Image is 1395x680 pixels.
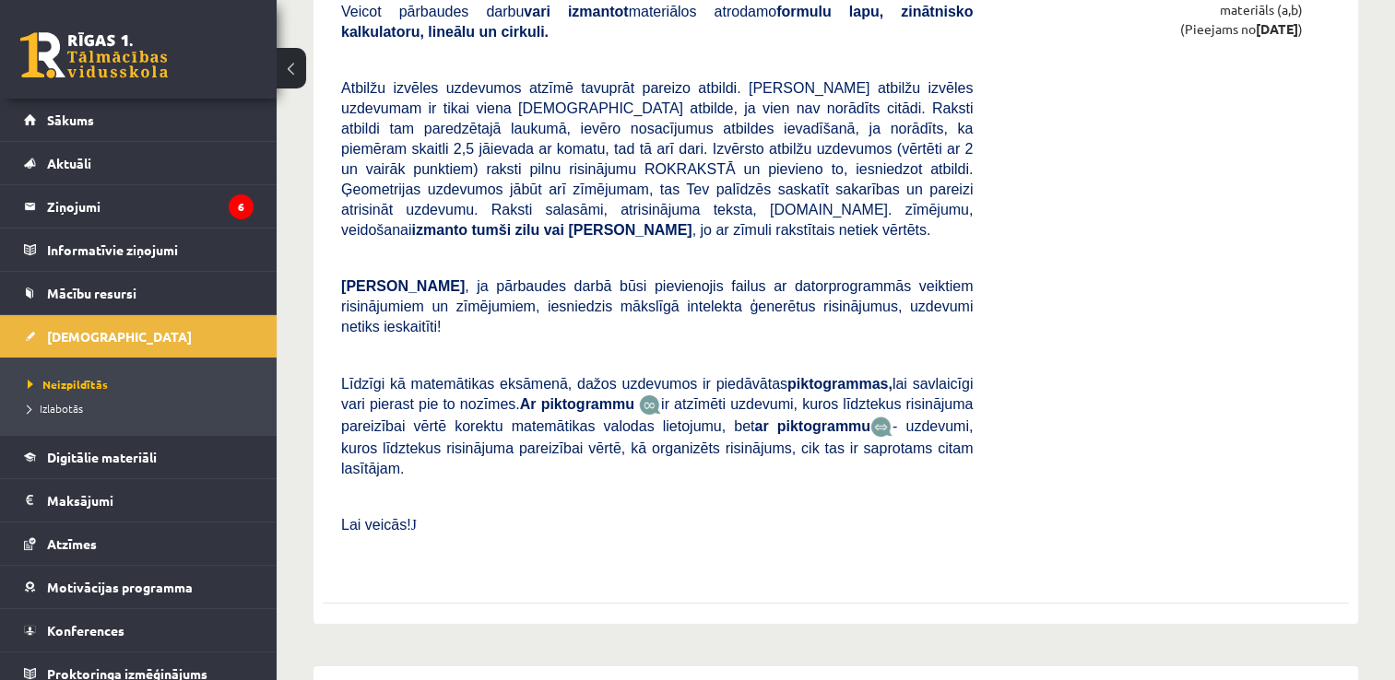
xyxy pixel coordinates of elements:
[341,278,973,334] span: , ja pārbaudes darbā būsi pievienojis failus ar datorprogrammās veiktiem risinājumiem un zīmējumi...
[870,416,893,438] img: wKvN42sLe3LLwAAAABJRU5ErkJggg==
[341,80,973,238] span: Atbilžu izvēles uzdevumos atzīmē tavuprāt pareizo atbildi. [PERSON_NAME] atbilžu izvēles uzdevuma...
[24,479,254,522] a: Maksājumi
[47,622,124,639] span: Konferences
[341,418,973,476] span: - uzdevumi, kuros līdztekus risinājuma pareizībai vērtē, kā organizēts risinājums, cik tas ir sap...
[411,517,417,533] span: J
[28,377,108,392] span: Neizpildītās
[47,285,136,301] span: Mācību resursi
[341,396,973,434] span: ir atzīmēti uzdevumi, kuros līdztekus risinājuma pareizībai vērtē korektu matemātikas valodas lie...
[341,278,465,294] span: [PERSON_NAME]
[341,4,973,40] span: Veicot pārbaudes darbu materiālos atrodamo
[24,142,254,184] a: Aktuāli
[24,609,254,651] a: Konferences
[28,376,258,393] a: Neizpildītās
[24,185,254,228] a: Ziņojumi6
[24,522,254,565] a: Atzīmes
[47,535,97,552] span: Atzīmes
[341,4,973,40] b: formulu lapu, zinātnisko kalkulatoru, lineālu un cirkuli.
[24,229,254,271] a: Informatīvie ziņojumi
[47,449,157,465] span: Digitālie materiāli
[754,418,870,434] b: ar piktogrammu
[1256,20,1298,37] strong: [DATE]
[47,479,254,522] legend: Maksājumi
[520,396,634,412] b: Ar piktogrammu
[787,376,893,392] b: piktogrammas,
[524,4,628,19] b: vari izmantot
[471,222,692,238] b: tumši zilu vai [PERSON_NAME]
[24,99,254,141] a: Sākums
[47,185,254,228] legend: Ziņojumi
[229,194,254,219] i: 6
[47,328,192,345] span: [DEMOGRAPHIC_DATA]
[24,566,254,608] a: Motivācijas programma
[47,229,254,271] legend: Informatīvie ziņojumi
[28,400,258,416] a: Izlabotās
[412,222,467,238] b: izmanto
[24,272,254,314] a: Mācību resursi
[28,401,83,416] span: Izlabotās
[47,111,94,128] span: Sākums
[47,155,91,171] span: Aktuāli
[341,376,973,412] span: Līdzīgi kā matemātikas eksāmenā, dažos uzdevumos ir piedāvātas lai savlaicīgi vari pierast pie to...
[47,579,193,595] span: Motivācijas programma
[639,394,661,416] img: JfuEzvunn4EvwAAAAASUVORK5CYII=
[20,32,168,78] a: Rīgas 1. Tālmācības vidusskola
[24,436,254,478] a: Digitālie materiāli
[24,315,254,358] a: [DEMOGRAPHIC_DATA]
[341,517,411,533] span: Lai veicās!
